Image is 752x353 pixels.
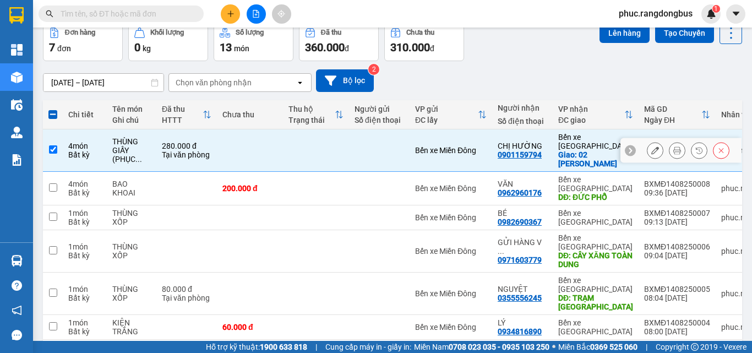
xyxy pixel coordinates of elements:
[644,285,710,294] div: BXMĐ1408250005
[12,305,22,316] span: notification
[498,247,504,256] span: ...
[11,255,23,267] img: warehouse-icon
[498,327,542,336] div: 0934816890
[415,184,487,193] div: Bến xe Miền Đông
[162,294,211,302] div: Tại văn phòng
[498,209,547,218] div: BÉ
[283,100,349,129] th: Toggle SortBy
[68,188,101,197] div: Bất kỳ
[415,323,487,332] div: Bến xe Miền Đông
[57,44,71,53] span: đơn
[644,209,710,218] div: BXMĐ1408250007
[156,100,217,129] th: Toggle SortBy
[410,100,492,129] th: Toggle SortBy
[6,6,160,47] li: Rạng Đông Buslines
[112,318,151,336] div: KIỆN TRẮNG
[498,218,542,226] div: 0982690367
[430,44,434,53] span: đ
[11,99,23,111] img: warehouse-icon
[552,345,555,349] span: ⚪️
[68,110,101,119] div: Chi tiết
[706,9,716,19] img: icon-new-feature
[498,117,547,126] div: Số điện thoại
[150,29,184,36] div: Khối lượng
[247,4,266,24] button: file-add
[368,64,379,75] sup: 2
[355,105,404,113] div: Người gửi
[162,285,211,294] div: 80.000 đ
[128,21,208,61] button: Khối lượng0kg
[46,10,53,18] span: search
[11,44,23,56] img: dashboard-icon
[112,242,151,260] div: THÙNG XỐP
[135,155,142,164] span: ...
[112,180,151,197] div: BAO KHOAI
[644,251,710,260] div: 09:04 [DATE]
[558,133,633,150] div: Bến xe [GEOGRAPHIC_DATA]
[162,150,211,159] div: Tại văn phòng
[406,29,434,36] div: Chưa thu
[12,280,22,291] span: question-circle
[272,4,291,24] button: aim
[299,21,379,61] button: Đã thu360.000đ
[221,4,240,24] button: plus
[162,116,203,124] div: HTTT
[498,318,547,327] div: LÝ
[162,142,211,150] div: 280.000 đ
[558,193,633,202] div: DĐ: ĐỨC PHỔ
[288,116,335,124] div: Trạng thái
[112,209,151,226] div: THÙNG XỐP
[345,44,349,53] span: đ
[644,242,710,251] div: BXMĐ1408250006
[644,218,710,226] div: 09:13 [DATE]
[296,78,304,87] svg: open
[449,343,549,351] strong: 0708 023 035 - 0935 103 250
[222,184,277,193] div: 200.000 đ
[236,29,264,36] div: Số lượng
[558,233,633,251] div: Bến xe [GEOGRAPHIC_DATA]
[65,29,95,36] div: Đơn hàng
[43,21,123,61] button: Đơn hàng7đơn
[134,41,140,54] span: 0
[415,146,487,155] div: Bến xe Miền Đông
[222,110,277,119] div: Chưa thu
[415,105,478,113] div: VP gửi
[600,23,650,43] button: Lên hàng
[644,294,710,302] div: 08:04 [DATE]
[9,7,24,24] img: logo-vxr
[644,180,710,188] div: BXMĐ1408250008
[384,21,464,61] button: Chưa thu310.000đ
[68,242,101,251] div: 1 món
[6,59,76,84] li: VP Bến xe Miền Đông
[68,142,101,150] div: 4 món
[590,343,637,351] strong: 0369 525 060
[11,72,23,83] img: warehouse-icon
[68,327,101,336] div: Bất kỳ
[325,341,411,353] span: Cung cấp máy in - giấy in:
[305,41,345,54] span: 360.000
[498,180,547,188] div: VĂN
[49,41,55,54] span: 7
[112,137,151,164] div: THÙNG GIẤY (PHỤC THU)
[214,21,293,61] button: Số lượng13món
[610,7,701,20] span: phuc.rangdongbus
[558,105,624,113] div: VP nhận
[11,154,23,166] img: solution-icon
[558,341,637,353] span: Miền Bắc
[68,318,101,327] div: 1 món
[143,44,151,53] span: kg
[12,330,22,340] span: message
[68,218,101,226] div: Bất kỳ
[321,29,341,36] div: Đã thu
[414,341,549,353] span: Miền Nam
[288,105,335,113] div: Thu hộ
[646,341,647,353] span: |
[260,343,307,351] strong: 1900 633 818
[415,247,487,256] div: Bến xe Miền Đông
[553,100,639,129] th: Toggle SortBy
[61,8,190,20] input: Tìm tên, số ĐT hoặc mã đơn
[558,318,633,336] div: Bến xe [GEOGRAPHIC_DATA]
[644,105,701,113] div: Mã GD
[498,294,542,302] div: 0355556245
[691,343,699,351] span: copyright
